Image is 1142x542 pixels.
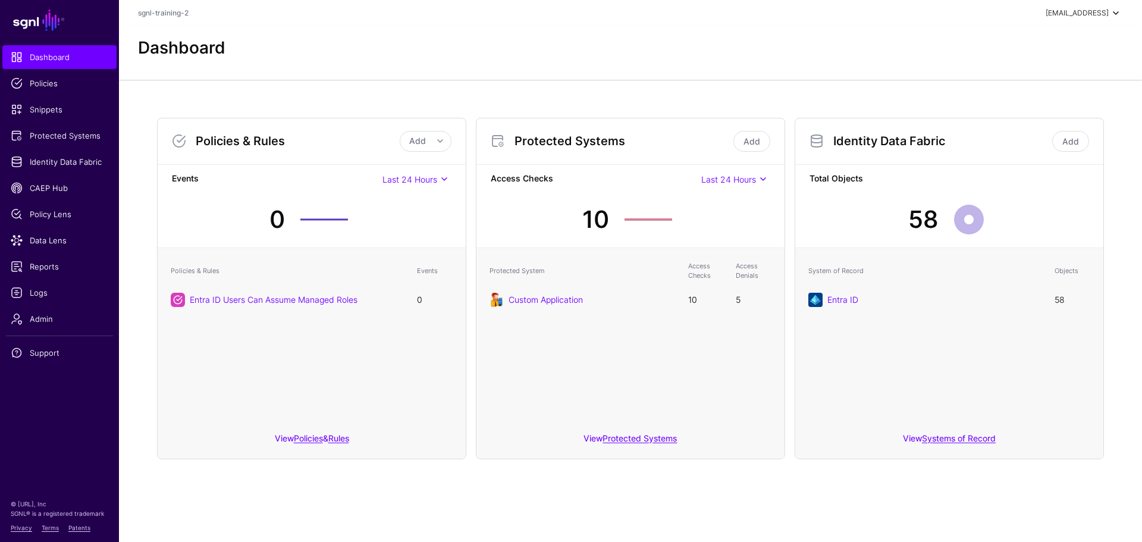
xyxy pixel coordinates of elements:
[827,295,858,305] a: Entra ID
[810,172,1089,187] strong: Total Objects
[190,295,357,305] a: Entra ID Users Can Assume Managed Roles
[490,293,504,307] img: svg+xml;base64,PHN2ZyB3aWR0aD0iOTgiIGhlaWdodD0iMTIyIiB2aWV3Qm94PSIwIDAgOTggMTIyIiBmaWxsPSJub25lIi...
[922,433,996,443] a: Systems of Record
[2,176,117,200] a: CAEP Hub
[382,174,437,184] span: Last 24 Hours
[11,104,108,115] span: Snippets
[11,182,108,194] span: CAEP Hub
[808,293,823,307] img: svg+xml;base64,PHN2ZyB3aWR0aD0iNjQiIGhlaWdodD0iNjQiIHZpZXdCb3g9IjAgMCA2NCA2NCIgZmlsbD0ibm9uZSIgeG...
[733,131,770,152] a: Add
[682,255,730,287] th: Access Checks
[138,8,189,17] a: sgnl-training-2
[11,261,108,272] span: Reports
[411,255,459,287] th: Events
[1049,255,1096,287] th: Objects
[294,433,323,443] a: Policies
[833,134,1050,148] h3: Identity Data Fabric
[701,174,756,184] span: Last 24 Hours
[582,202,609,237] div: 10
[514,134,731,148] h3: Protected Systems
[509,295,583,305] a: Custom Application
[165,255,411,287] th: Policies & Rules
[411,287,459,313] td: 0
[68,524,90,531] a: Patents
[2,150,117,174] a: Identity Data Fabric
[484,255,682,287] th: Protected System
[11,77,108,89] span: Policies
[158,425,466,459] div: View &
[2,307,117,331] a: Admin
[491,172,701,187] strong: Access Checks
[172,172,382,187] strong: Events
[11,509,108,518] p: SGNL® is a registered trademark
[1046,8,1109,18] div: [EMAIL_ADDRESS]
[11,130,108,142] span: Protected Systems
[11,156,108,168] span: Identity Data Fabric
[11,208,108,220] span: Policy Lens
[802,255,1049,287] th: System of Record
[328,433,349,443] a: Rules
[908,202,939,237] div: 58
[2,98,117,121] a: Snippets
[2,202,117,226] a: Policy Lens
[603,433,677,443] a: Protected Systems
[11,347,108,359] span: Support
[409,136,426,146] span: Add
[2,45,117,69] a: Dashboard
[2,124,117,148] a: Protected Systems
[730,287,777,313] td: 5
[2,281,117,305] a: Logs
[2,71,117,95] a: Policies
[1049,287,1096,313] td: 58
[196,134,400,148] h3: Policies & Rules
[682,287,730,313] td: 10
[730,255,777,287] th: Access Denials
[269,202,285,237] div: 0
[42,524,59,531] a: Terms
[476,425,785,459] div: View
[2,255,117,278] a: Reports
[1052,131,1089,152] a: Add
[138,38,225,58] h2: Dashboard
[11,313,108,325] span: Admin
[11,499,108,509] p: © [URL], Inc
[11,287,108,299] span: Logs
[795,425,1103,459] div: View
[11,234,108,246] span: Data Lens
[7,7,112,33] a: SGNL
[11,524,32,531] a: Privacy
[11,51,108,63] span: Dashboard
[2,228,117,252] a: Data Lens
